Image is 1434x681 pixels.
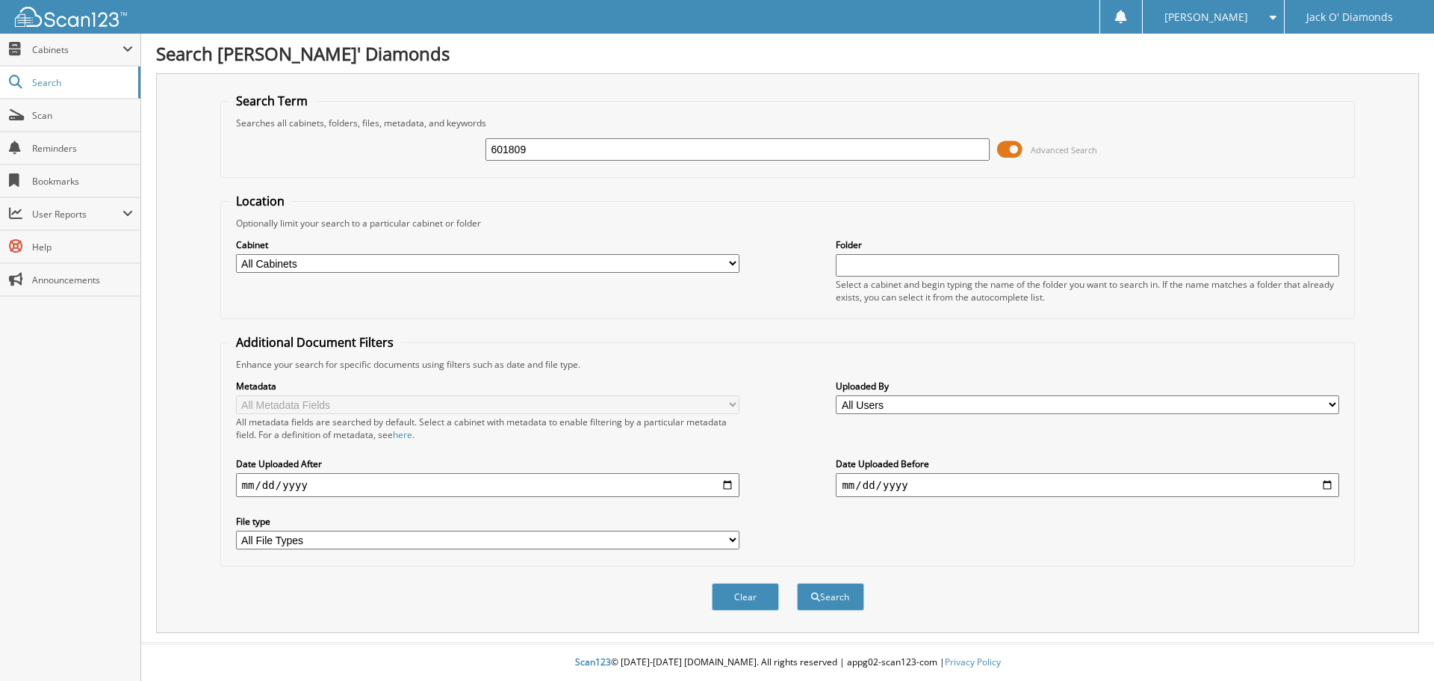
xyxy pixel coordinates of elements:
span: Scan [32,109,133,122]
a: Privacy Policy [945,656,1001,668]
input: start [236,473,739,497]
span: User Reports [32,208,122,221]
legend: Search Term [229,93,315,109]
span: Cabinets [32,43,122,56]
div: Enhance your search for specific documents using filters such as date and file type. [229,358,1347,371]
label: Metadata [236,380,739,392]
label: Uploaded By [836,380,1339,392]
span: Bookmarks [32,175,133,188]
legend: Additional Document Filters [229,334,401,351]
span: Announcements [32,274,133,286]
span: Search [32,76,131,89]
div: Searches all cabinets, folders, files, metadata, and keywords [229,117,1347,129]
legend: Location [229,193,292,209]
label: Cabinet [236,238,739,251]
div: All metadata fields are searched by default. Select a cabinet with metadata to enable filtering b... [236,416,739,441]
button: Clear [712,583,779,611]
span: Advanced Search [1031,144,1097,155]
label: Date Uploaded After [236,457,739,470]
span: Scan123 [575,656,611,668]
h1: Search [PERSON_NAME]' Diamonds [156,41,1419,66]
span: Reminders [32,142,133,155]
label: Folder [836,238,1339,251]
div: Optionally limit your search to a particular cabinet or folder [229,217,1347,229]
div: Select a cabinet and begin typing the name of the folder you want to search in. If the name match... [836,278,1339,303]
img: scan123-logo-white.svg [15,7,127,27]
button: Search [797,583,864,611]
input: end [836,473,1339,497]
a: here [393,428,412,441]
div: © [DATE]-[DATE] [DOMAIN_NAME]. All rights reserved | appg02-scan123-com | [141,644,1434,681]
iframe: Chat Widget [1359,609,1434,681]
label: Date Uploaded Before [836,457,1339,470]
span: Help [32,241,133,253]
label: File type [236,515,739,528]
span: [PERSON_NAME] [1164,13,1248,22]
span: Jack O' Diamonds [1306,13,1393,22]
